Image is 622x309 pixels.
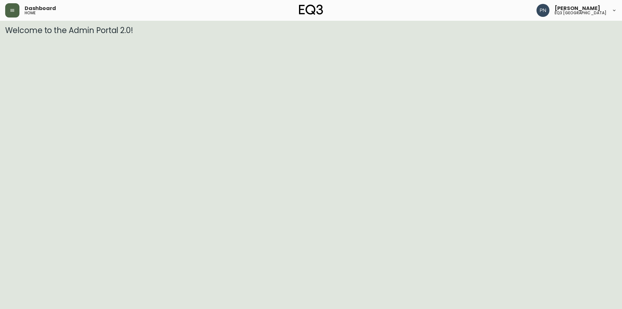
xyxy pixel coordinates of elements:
span: Dashboard [25,6,56,11]
h3: Welcome to the Admin Portal 2.0! [5,26,617,35]
h5: eq3 [GEOGRAPHIC_DATA] [555,11,606,15]
img: 496f1288aca128e282dab2021d4f4334 [536,4,549,17]
span: [PERSON_NAME] [555,6,600,11]
h5: home [25,11,36,15]
img: logo [299,5,323,15]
